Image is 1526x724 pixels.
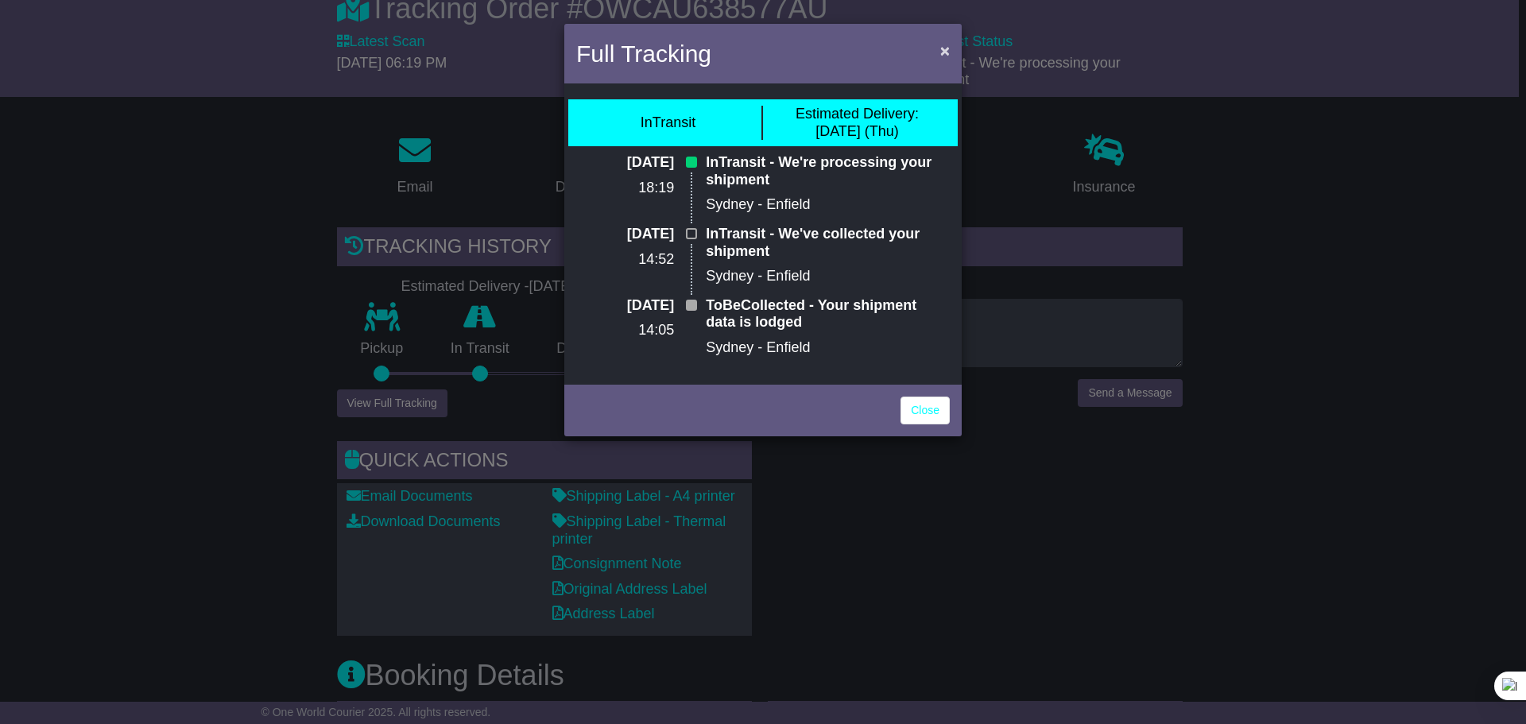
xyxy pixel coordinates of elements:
p: 18:19 [576,180,674,197]
span: × [940,41,950,60]
p: Sydney - Enfield [706,268,950,285]
p: [DATE] [576,226,674,243]
p: InTransit - We're processing your shipment [706,154,950,188]
p: 14:05 [576,322,674,339]
p: ToBeCollected - Your shipment data is lodged [706,297,950,331]
p: Sydney - Enfield [706,339,950,357]
button: Close [932,34,958,67]
p: [DATE] [576,297,674,315]
a: Close [900,397,950,424]
p: [DATE] [576,154,674,172]
p: 14:52 [576,251,674,269]
div: InTransit [641,114,695,132]
span: Estimated Delivery: [796,106,919,122]
p: InTransit - We've collected your shipment [706,226,950,260]
h4: Full Tracking [576,36,711,72]
div: [DATE] (Thu) [796,106,919,140]
p: Sydney - Enfield [706,196,950,214]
